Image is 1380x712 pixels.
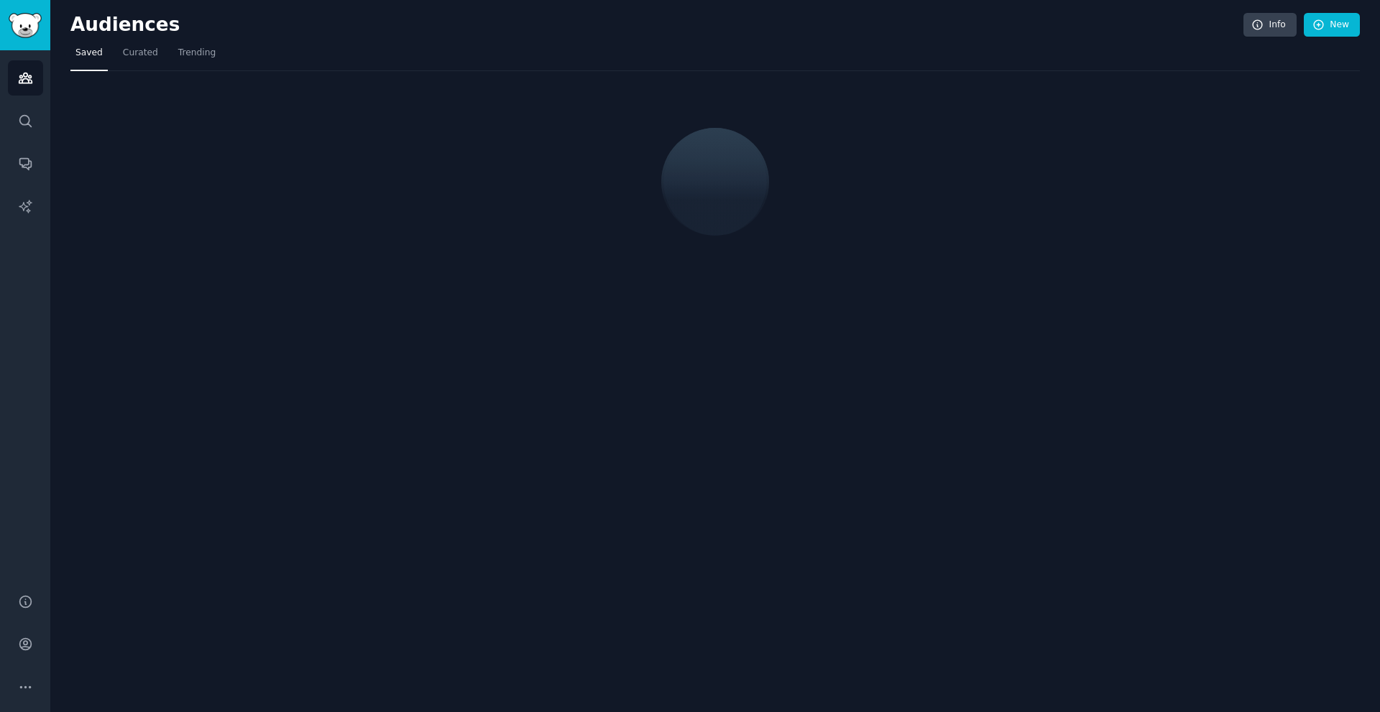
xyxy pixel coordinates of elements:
[173,42,221,71] a: Trending
[1304,13,1360,37] a: New
[70,42,108,71] a: Saved
[9,13,42,38] img: GummySearch logo
[178,47,216,60] span: Trending
[75,47,103,60] span: Saved
[1243,13,1297,37] a: Info
[70,14,1243,37] h2: Audiences
[118,42,163,71] a: Curated
[123,47,158,60] span: Curated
